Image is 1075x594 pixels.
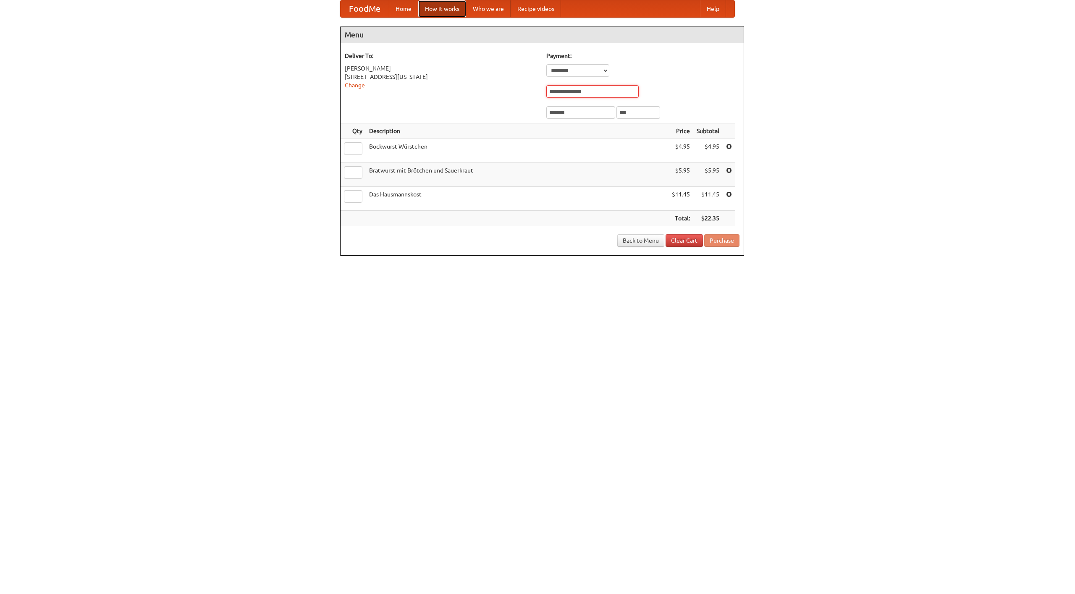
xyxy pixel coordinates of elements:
[693,211,723,226] th: $22.35
[345,82,365,89] a: Change
[345,64,538,73] div: [PERSON_NAME]
[345,52,538,60] h5: Deliver To:
[669,123,693,139] th: Price
[341,26,744,43] h4: Menu
[669,163,693,187] td: $5.95
[466,0,511,17] a: Who we are
[389,0,418,17] a: Home
[341,123,366,139] th: Qty
[693,187,723,211] td: $11.45
[366,123,669,139] th: Description
[366,163,669,187] td: Bratwurst mit Brötchen und Sauerkraut
[700,0,726,17] a: Help
[693,123,723,139] th: Subtotal
[666,234,703,247] a: Clear Cart
[669,187,693,211] td: $11.45
[366,139,669,163] td: Bockwurst Würstchen
[511,0,561,17] a: Recipe videos
[341,0,389,17] a: FoodMe
[693,139,723,163] td: $4.95
[617,234,664,247] a: Back to Menu
[669,139,693,163] td: $4.95
[366,187,669,211] td: Das Hausmannskost
[546,52,739,60] h5: Payment:
[418,0,466,17] a: How it works
[704,234,739,247] button: Purchase
[669,211,693,226] th: Total:
[693,163,723,187] td: $5.95
[345,73,538,81] div: [STREET_ADDRESS][US_STATE]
